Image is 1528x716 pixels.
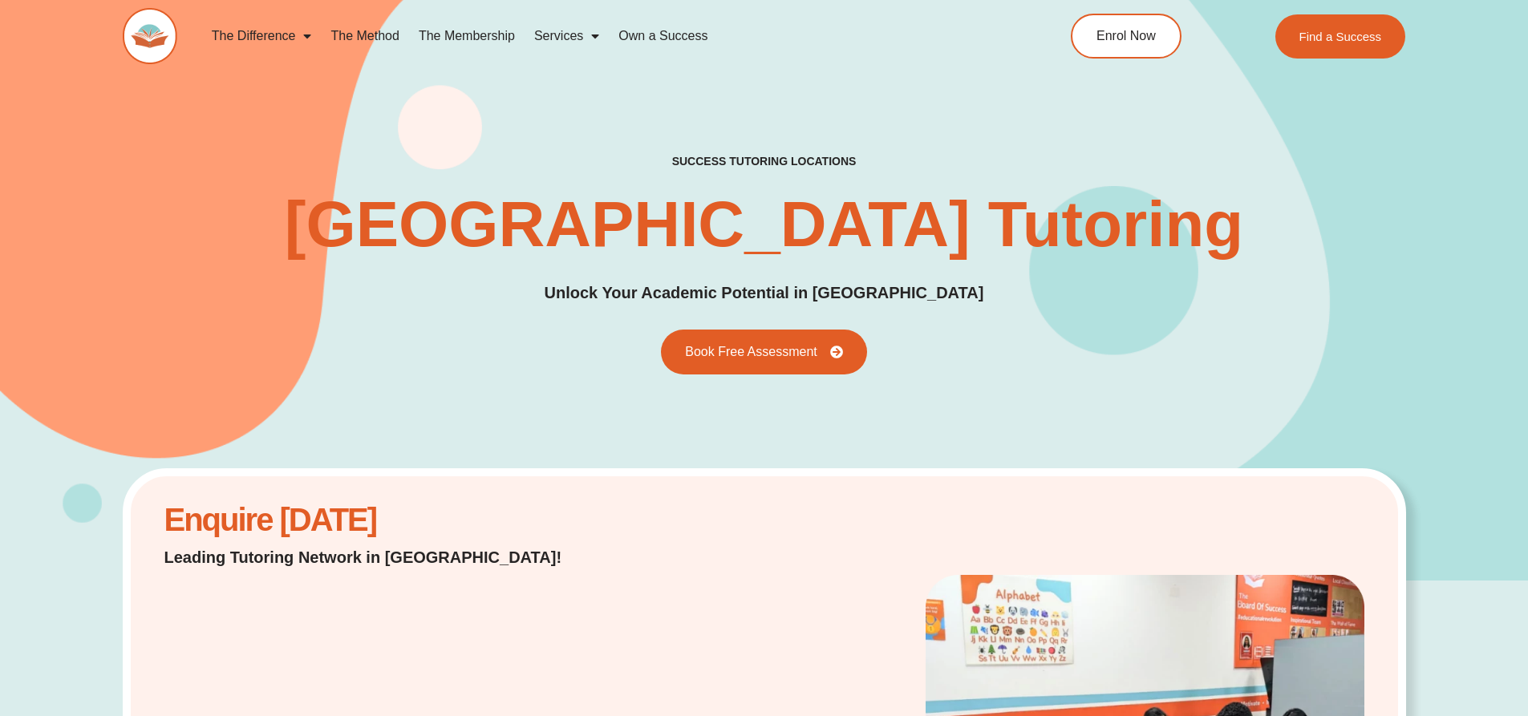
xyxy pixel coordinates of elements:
[164,510,603,530] h2: Enquire [DATE]
[661,330,867,374] a: Book Free Assessment
[202,18,322,55] a: The Difference
[321,18,408,55] a: The Method
[1299,30,1382,42] span: Find a Success
[609,18,717,55] a: Own a Success
[1071,14,1181,59] a: Enrol Now
[285,192,1243,257] h2: [GEOGRAPHIC_DATA] Tutoring
[202,18,998,55] nav: Menu
[1096,30,1156,42] span: Enrol Now
[409,18,525,55] a: The Membership
[525,18,609,55] a: Services
[545,281,984,305] h2: Unlock Your Academic Potential in [GEOGRAPHIC_DATA]
[672,154,857,168] h2: success tutoring locations
[164,546,603,568] p: Leading Tutoring Network in [GEOGRAPHIC_DATA]!
[1275,14,1406,59] a: Find a Success
[685,346,817,358] span: Book Free Assessment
